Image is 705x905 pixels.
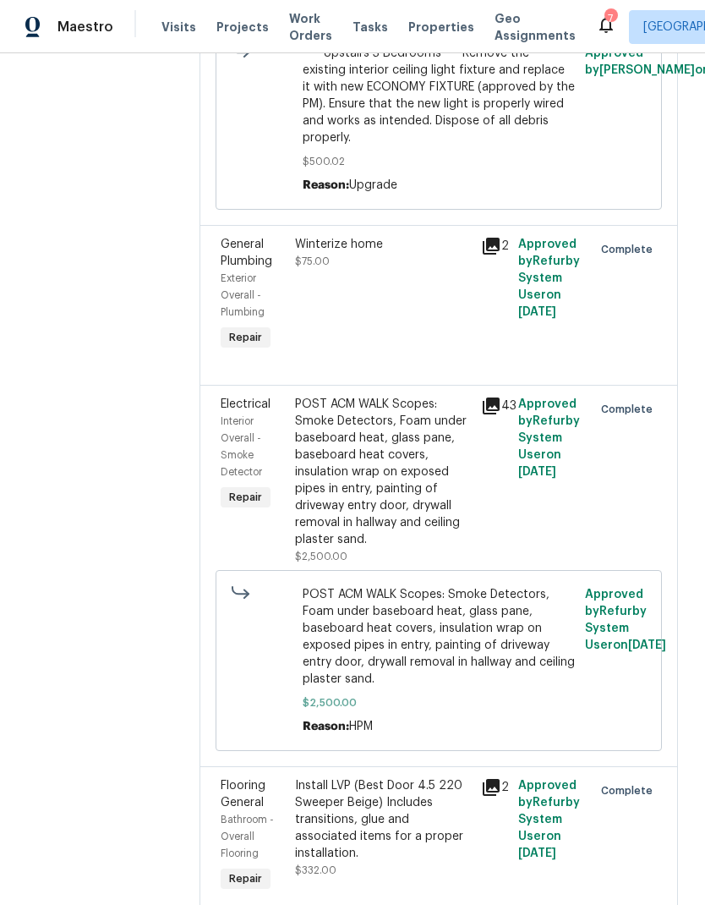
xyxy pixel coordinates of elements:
span: Approved by Refurby System User on [518,239,580,318]
span: Reason: [303,721,349,732]
span: Approved by Refurby System User on [518,398,580,478]
span: Tasks [352,21,388,33]
span: [DATE] [518,466,556,478]
span: Electrical [221,398,271,410]
span: Flooring General [221,780,265,809]
span: Bathroom - Overall Flooring [221,814,274,858]
div: 7 [604,10,616,27]
span: Exterior Overall - Plumbing [221,273,265,317]
div: 2 [481,777,508,798]
span: Work Orders [289,10,332,44]
span: Properties [408,19,474,36]
span: Repair [222,489,269,506]
span: Repair [222,329,269,346]
span: *** Upstairs 3 Bedrooms*** Remove the existing interior ceiling light fixture and replace it with... [303,45,576,146]
span: Visits [161,19,196,36]
div: POST ACM WALK Scopes: Smoke Detectors, Foam under baseboard heat, glass pane, baseboard heat cove... [295,396,471,548]
span: Complete [601,782,659,799]
span: Reason: [303,179,349,191]
div: 43 [481,396,508,416]
span: $2,500.00 [295,551,347,562]
span: [DATE] [518,847,556,859]
span: [DATE] [518,306,556,318]
span: $332.00 [295,865,336,875]
span: $2,500.00 [303,694,576,711]
div: 2 [481,236,508,256]
span: Projects [216,19,269,36]
span: Complete [601,401,659,418]
span: Geo Assignments [495,10,576,44]
span: General Plumbing [221,239,272,267]
span: Complete [601,241,659,258]
span: [DATE] [628,639,666,651]
span: $500.02 [303,153,576,170]
span: Upgrade [349,179,397,191]
span: HPM [349,721,373,732]
span: Interior Overall - Smoke Detector [221,416,262,477]
span: POST ACM WALK Scopes: Smoke Detectors, Foam under baseboard heat, glass pane, baseboard heat cove... [303,586,576,688]
div: Winterize home [295,236,471,253]
span: Maestro [57,19,113,36]
span: Repair [222,870,269,887]
span: $75.00 [295,256,330,266]
div: Install LVP (Best Door 4.5 220 Sweeper Beige) Includes transitions, glue and associated items for... [295,777,471,862]
span: Approved by Refurby System User on [518,780,580,859]
span: Approved by Refurby System User on [585,589,666,651]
